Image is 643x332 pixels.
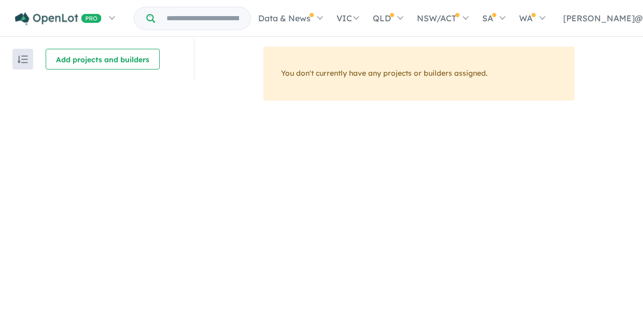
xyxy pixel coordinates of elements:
[18,56,28,63] img: sort.svg
[157,7,248,30] input: Try estate name, suburb, builder or developer
[46,49,160,70] button: Add projects and builders
[263,47,575,101] div: You don't currently have any projects or builders assigned.
[15,12,102,25] img: Openlot PRO Logo White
